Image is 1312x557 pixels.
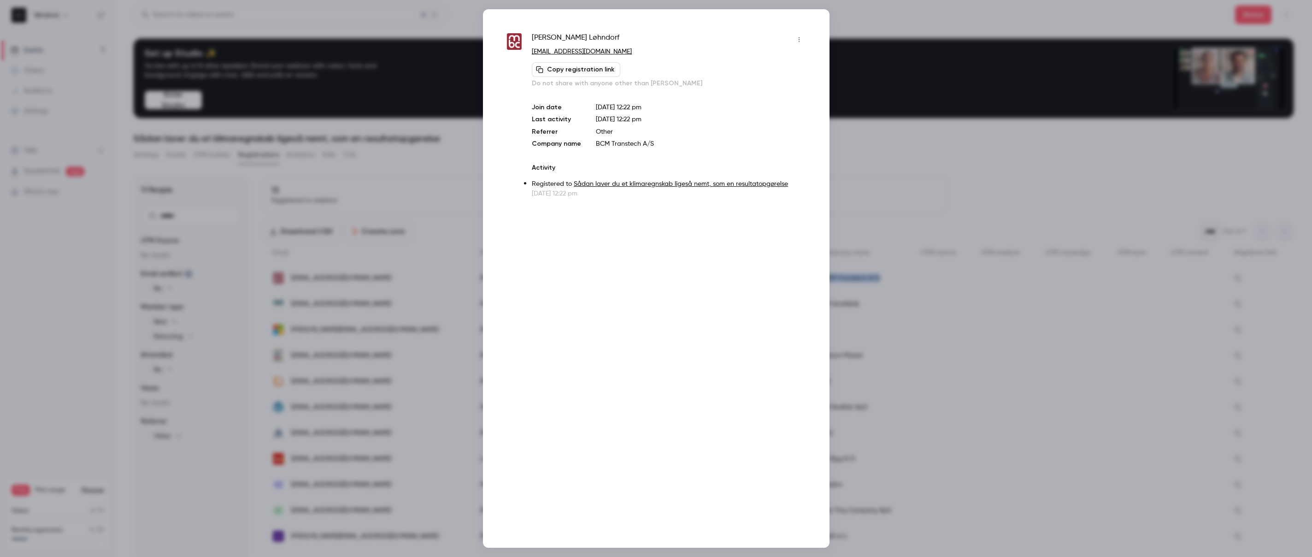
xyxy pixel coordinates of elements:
[532,32,619,47] span: [PERSON_NAME] Løhndorf
[596,139,806,148] p: BCM Transtech A/S
[532,163,806,172] p: Activity
[596,116,641,123] span: [DATE] 12:22 pm
[532,48,632,55] a: [EMAIL_ADDRESS][DOMAIN_NAME]
[532,179,806,189] p: Registered to
[532,103,581,112] p: Join date
[532,139,581,148] p: Company name
[532,62,620,77] button: Copy registration link
[532,115,581,124] p: Last activity
[596,127,806,136] p: Other
[532,79,806,88] p: Do not share with anyone other than [PERSON_NAME]
[532,189,806,198] p: [DATE] 12:22 pm
[532,127,581,136] p: Referrer
[596,103,806,112] p: [DATE] 12:22 pm
[574,181,788,187] a: Sådan laver du et klimaregnskab ligeså nemt, som en resultatopgørelse
[506,33,523,50] img: bcm.dk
